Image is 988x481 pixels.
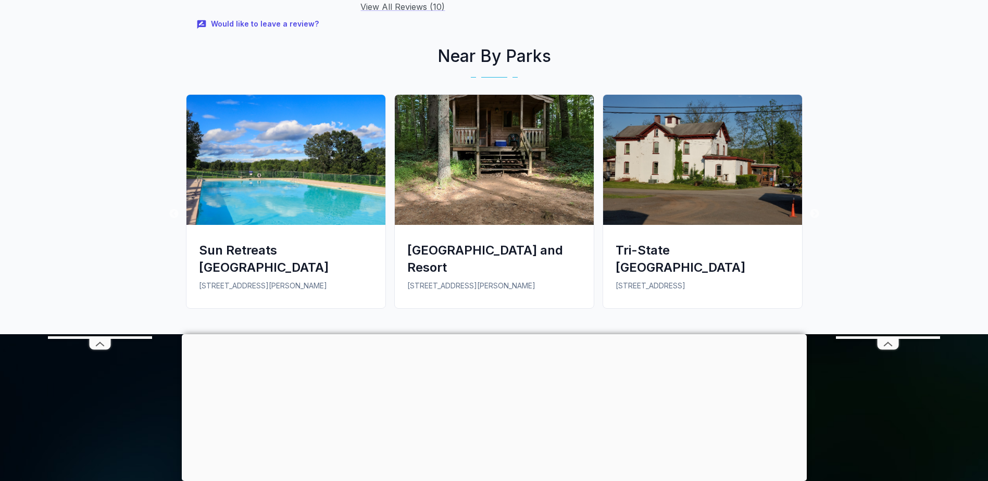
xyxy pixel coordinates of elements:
iframe: Advertisement [48,24,152,336]
button: Would like to leave a review? [190,13,327,35]
div: Sun Retreats [GEOGRAPHIC_DATA] [199,242,373,276]
div: Tri-State [GEOGRAPHIC_DATA] [616,242,790,276]
a: View All Reviews (10) [360,2,445,12]
button: Previous [169,209,179,219]
img: Tri-State RV Park [603,95,802,225]
iframe: Advertisement [836,24,940,336]
img: Rockview Valley Campground and Resort [395,95,594,225]
p: [STREET_ADDRESS] [616,280,790,292]
div: [GEOGRAPHIC_DATA] and Resort [407,242,581,276]
p: [STREET_ADDRESS][PERSON_NAME] [199,280,373,292]
img: Sun Retreats Pleasant Acres Farm [186,95,385,225]
iframe: Advertisement [182,334,807,478]
a: Rockview Valley Campground and Resort[GEOGRAPHIC_DATA] and Resort[STREET_ADDRESS][PERSON_NAME] [390,94,598,317]
button: Next [809,209,820,219]
h2: Near By Parks [182,44,807,69]
a: Sun Retreats Pleasant Acres FarmSun Retreats [GEOGRAPHIC_DATA][STREET_ADDRESS][PERSON_NAME] [182,94,390,317]
a: Tri-State RV ParkTri-State [GEOGRAPHIC_DATA][STREET_ADDRESS] [598,94,807,317]
p: [STREET_ADDRESS][PERSON_NAME] [407,280,581,292]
